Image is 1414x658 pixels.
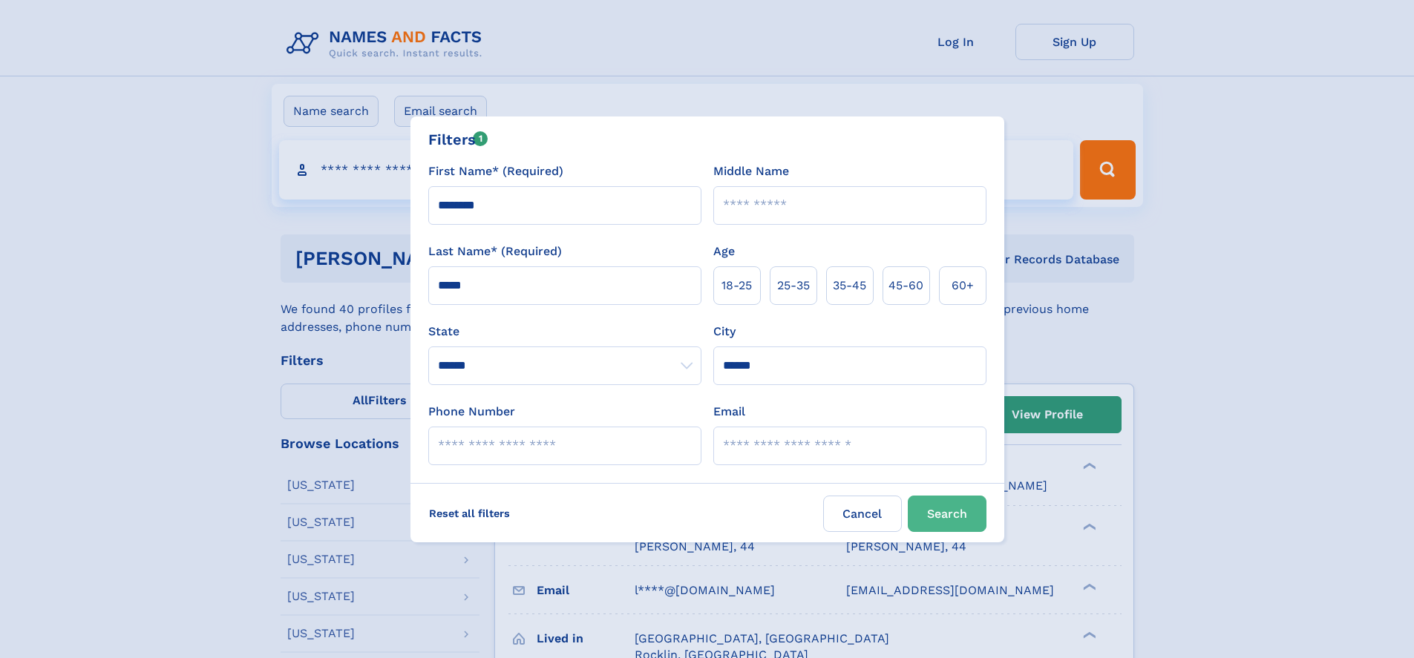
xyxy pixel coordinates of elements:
div: Filters [428,128,488,151]
label: Email [713,403,745,421]
span: 45‑60 [888,277,923,295]
span: 35‑45 [833,277,866,295]
label: City [713,323,736,340]
label: Cancel [823,496,902,532]
label: Middle Name [713,162,789,180]
label: Phone Number [428,403,515,421]
span: 60+ [952,277,974,295]
label: State [428,323,701,340]
label: First Name* (Required) [428,162,563,180]
button: Search [908,496,986,532]
label: Last Name* (Required) [428,243,562,260]
label: Reset all filters [419,496,520,531]
label: Age [713,243,735,260]
span: 25‑35 [777,277,810,295]
span: 18‑25 [721,277,752,295]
